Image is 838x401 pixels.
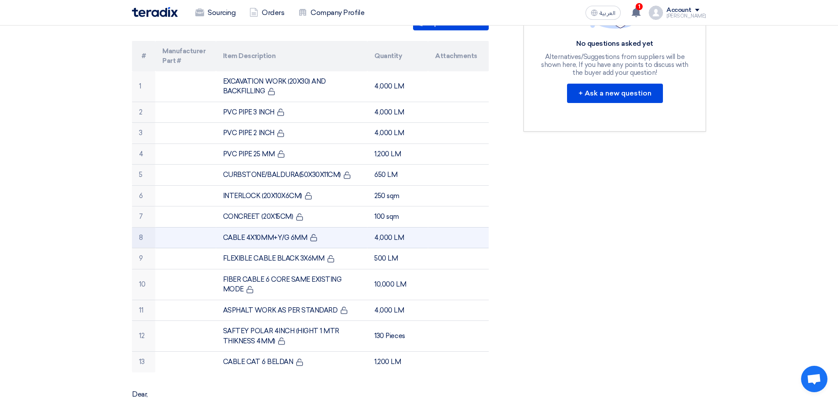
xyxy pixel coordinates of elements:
td: CONCREET (20X15CM) [216,206,368,228]
th: Quantity [367,41,428,71]
td: 7 [132,206,155,228]
td: 4 [132,143,155,165]
a: Open chat [801,366,827,392]
button: + Ask a new question [567,84,663,103]
td: 650 LM [367,165,428,186]
td: 4,000 LM [367,300,428,321]
td: FLEXIBLE CABLE BLACK 3X6MM [216,248,368,269]
td: EXCAVATION WORK (20X30) AND BACKFILLING [216,71,368,102]
img: profile_test.png [649,6,663,20]
div: [PERSON_NAME] [666,14,706,18]
th: Attachments [428,41,489,71]
td: 12 [132,321,155,352]
td: SAFTEY POLAR 4INCH (HIGHT 1 MTR THIKNESS 4MM) [216,321,368,352]
td: 4,000 LM [367,227,428,248]
a: Orders [242,3,291,22]
td: 13 [132,352,155,372]
td: 250 sqm [367,185,428,206]
div: No questions asked yet [540,39,690,48]
th: Manufacturer Part # [155,41,216,71]
td: 9 [132,248,155,269]
span: العربية [600,10,615,16]
td: 5 [132,165,155,186]
p: Dear, [132,390,489,399]
td: 4,000 LM [367,102,428,123]
td: CABLE CAT 6 BELDAN [216,352,368,372]
img: Teradix logo [132,7,178,17]
td: FIBER CABLE 6 CORE SAME EXISTING MODE [216,269,368,300]
a: Sourcing [188,3,242,22]
span: 1 [636,3,643,10]
td: 100 sqm [367,206,428,228]
div: Account [666,7,692,14]
td: 2 [132,102,155,123]
a: Company Profile [291,3,371,22]
td: 500 LM [367,248,428,269]
td: CURBSTONE/BALDURA(50X30X11CM) [216,165,368,186]
td: PVC PIPE 2 INCH [216,123,368,144]
button: العربية [586,6,621,20]
td: CABLE 4X10MM+Y/G 6MM [216,227,368,248]
td: PVC PIPE 25 MM [216,143,368,165]
td: 3 [132,123,155,144]
td: 6 [132,185,155,206]
td: 4,000 LM [367,71,428,102]
td: 1,200 LM [367,352,428,372]
div: Alternatives/Suggestions from suppliers will be shown here, If you have any points to discuss wit... [540,53,690,77]
td: 1 [132,71,155,102]
th: Item Description [216,41,368,71]
td: 130 Pieces [367,321,428,352]
th: # [132,41,155,71]
td: ASPHALT WORK AS PER STANDARD [216,300,368,321]
td: 10,000 LM [367,269,428,300]
td: 8 [132,227,155,248]
td: 11 [132,300,155,321]
td: 10 [132,269,155,300]
td: 1,200 LM [367,143,428,165]
td: INTERLOCK (20X10X6CM) [216,185,368,206]
td: PVC PIPE 3 INCH [216,102,368,123]
td: 4,000 LM [367,123,428,144]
